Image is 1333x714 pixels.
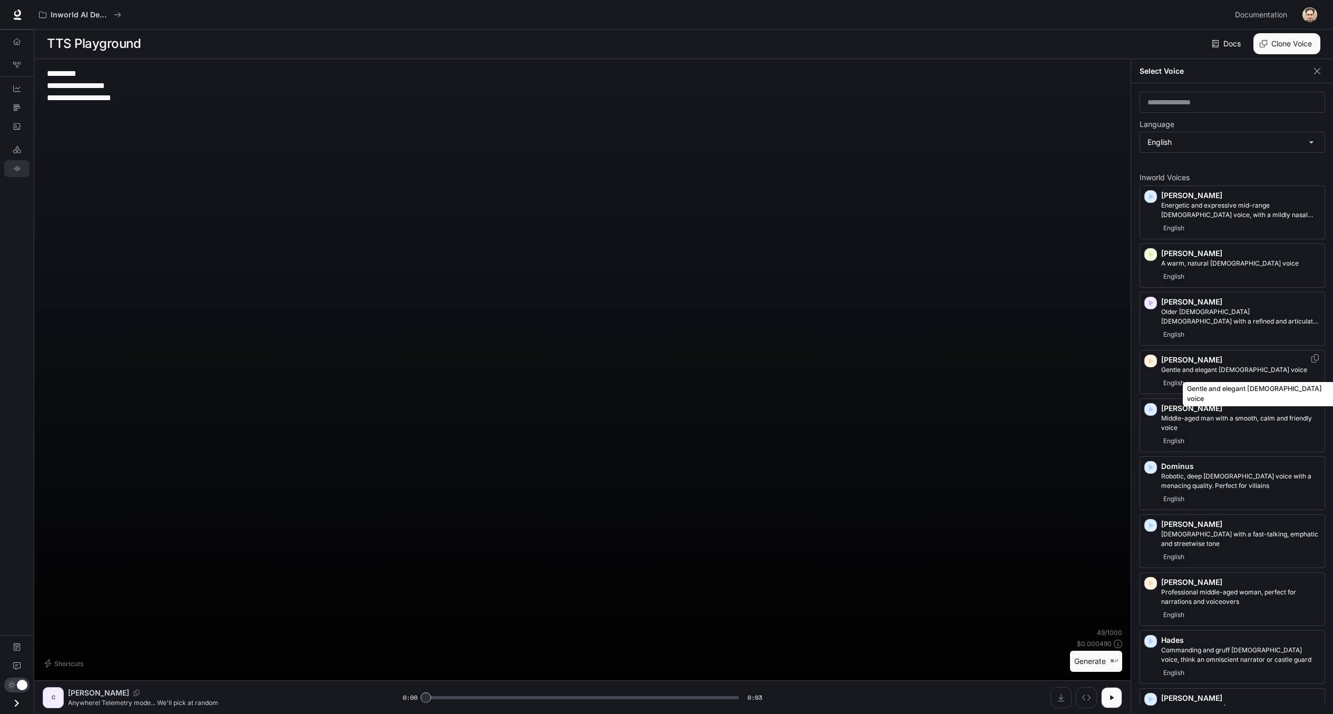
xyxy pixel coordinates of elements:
p: Inworld Voices [1140,174,1325,181]
button: All workspaces [34,4,126,25]
span: English [1161,493,1186,505]
p: [PERSON_NAME] [1161,248,1320,259]
span: English [1161,270,1186,283]
p: ⌘⏎ [1110,658,1118,664]
button: Shortcuts [43,655,87,672]
span: 0:00 [403,692,417,703]
div: C [45,689,62,706]
p: [PERSON_NAME] [1161,190,1320,201]
button: User avatar [1299,4,1320,25]
p: Older British male with a refined and articulate voice [1161,307,1320,326]
a: Traces [4,99,30,116]
p: Energetic and expressive mid-range male voice, with a mildly nasal quality [1161,201,1320,220]
div: English [1140,132,1325,152]
p: Dominus [1161,461,1320,472]
p: Anywhere! Telemetry mode... We'll pick at random [68,698,377,707]
p: [PERSON_NAME] [1161,403,1320,414]
button: Inspect [1076,687,1097,708]
span: English [1161,551,1186,563]
a: Overview [4,33,30,50]
p: Commanding and gruff male voice, think an omniscient narrator or castle guard [1161,645,1320,664]
span: English [1161,435,1186,447]
p: Hades [1161,635,1320,645]
a: Graph Registry [4,56,30,73]
p: Male with a fast-talking, emphatic and streetwise tone [1161,530,1320,549]
button: Clone Voice [1253,33,1320,54]
a: Logs [4,118,30,135]
p: [PERSON_NAME] [68,688,129,698]
p: [PERSON_NAME] [1161,297,1320,307]
button: Generate⌘⏎ [1070,651,1122,672]
p: Professional middle-aged woman, perfect for narrations and voiceovers [1161,588,1320,607]
h1: TTS Playground [47,33,141,54]
span: Dark mode toggle [17,679,27,690]
button: Copy Voice ID [129,690,144,696]
span: English [1161,328,1186,341]
p: [PERSON_NAME] [1161,693,1320,703]
img: User avatar [1302,7,1317,22]
p: [PERSON_NAME] [1161,577,1320,588]
p: A warm, natural female voice [1161,259,1320,268]
p: [PERSON_NAME] [1161,519,1320,530]
p: Inworld AI Demos [51,11,110,19]
button: Copy Voice ID [1310,354,1320,363]
button: Download audio [1050,687,1072,708]
span: Documentation [1235,8,1287,22]
p: Gentle and elegant female voice [1161,365,1320,375]
a: Feedback [4,658,30,674]
a: Documentation [4,639,30,656]
p: 49 / 1000 [1097,628,1122,637]
p: Language [1140,121,1174,128]
p: $ 0.000490 [1077,639,1112,648]
span: English [1161,609,1186,621]
a: TTS Playground [4,160,30,177]
span: 0:03 [747,692,762,703]
p: Middle-aged man with a smooth, calm and friendly voice [1161,414,1320,433]
a: LLM Playground [4,141,30,158]
p: [PERSON_NAME] [1161,355,1320,365]
a: Dashboards [4,80,30,97]
span: English [1161,377,1186,389]
a: Docs [1210,33,1245,54]
p: Robotic, deep male voice with a menacing quality. Perfect for villains [1161,472,1320,491]
button: Open drawer [5,692,28,714]
span: English [1161,667,1186,679]
a: Documentation [1231,4,1295,25]
span: English [1161,222,1186,234]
